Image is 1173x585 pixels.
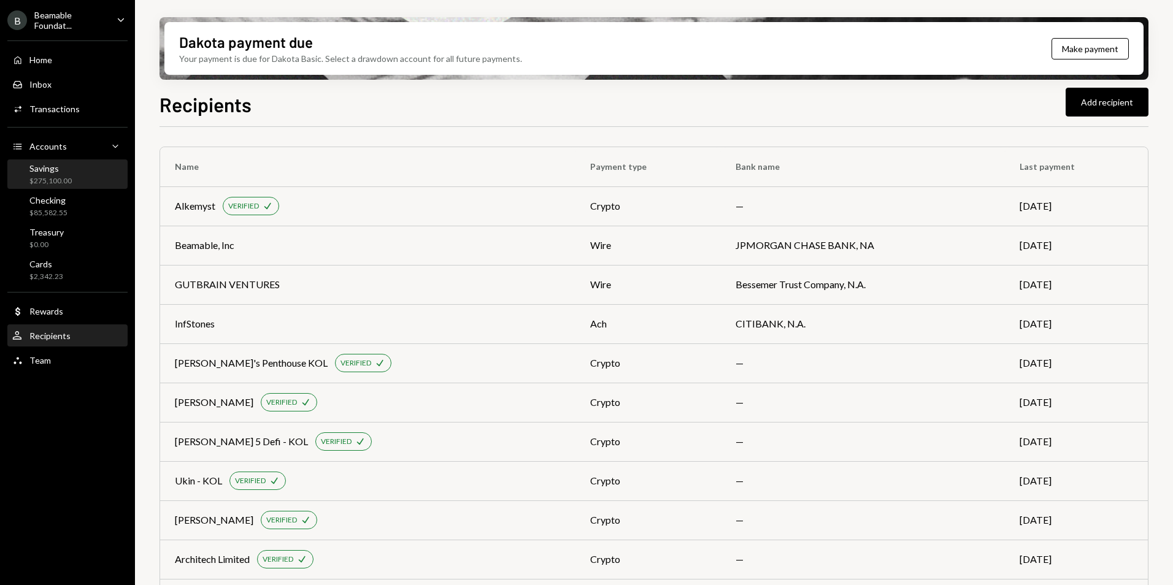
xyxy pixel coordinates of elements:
[175,473,222,488] div: Ukin - KOL
[175,356,328,370] div: [PERSON_NAME]'s Penthouse KOL
[7,48,128,71] a: Home
[175,513,253,527] div: [PERSON_NAME]
[1005,422,1148,461] td: [DATE]
[7,97,128,120] a: Transactions
[1005,461,1148,500] td: [DATE]
[29,176,72,186] div: $275,100.00
[721,265,1005,304] td: Bessemer Trust Company, N.A.
[175,434,308,449] div: [PERSON_NAME] 5 Defi - KOL
[179,32,313,52] div: Dakota payment due
[590,552,706,567] div: crypto
[590,513,706,527] div: crypto
[266,397,297,408] div: VERIFIED
[590,199,706,213] div: crypto
[721,500,1005,540] td: —
[1005,147,1148,186] th: Last payment
[340,358,371,369] div: VERIFIED
[29,163,72,174] div: Savings
[590,434,706,449] div: crypto
[266,515,297,526] div: VERIFIED
[175,199,215,213] div: Alkemyst
[7,349,128,371] a: Team
[175,238,234,253] div: Beamable, Inc
[7,135,128,157] a: Accounts
[590,277,706,292] div: wire
[29,259,63,269] div: Cards
[34,10,107,31] div: Beamable Foundat...
[29,227,64,237] div: Treasury
[1005,383,1148,422] td: [DATE]
[179,52,522,65] div: Your payment is due for Dakota Basic. Select a drawdown account for all future payments.
[1005,304,1148,343] td: [DATE]
[7,73,128,95] a: Inbox
[228,201,259,212] div: VERIFIED
[175,277,280,292] div: GUTBRAIN VENTURES
[721,304,1005,343] td: CITIBANK, N.A.
[1005,343,1148,383] td: [DATE]
[721,226,1005,265] td: JPMORGAN CHASE BANK, NA
[721,186,1005,226] td: —
[590,395,706,410] div: crypto
[29,195,67,205] div: Checking
[721,422,1005,461] td: —
[721,540,1005,579] td: —
[160,147,575,186] th: Name
[175,316,215,331] div: InfStones
[721,383,1005,422] td: —
[1052,38,1129,59] button: Make payment
[721,343,1005,383] td: —
[7,324,128,346] a: Recipients
[1066,88,1148,117] button: Add recipient
[1005,265,1148,304] td: [DATE]
[1005,186,1148,226] td: [DATE]
[1005,540,1148,579] td: [DATE]
[29,355,51,365] div: Team
[7,255,128,285] a: Cards$2,342.23
[175,395,253,410] div: [PERSON_NAME]
[590,316,706,331] div: ach
[7,300,128,322] a: Rewards
[575,147,721,186] th: Payment type
[7,159,128,189] a: Savings$275,100.00
[721,147,1005,186] th: Bank name
[29,79,52,90] div: Inbox
[175,552,250,567] div: Architech Limited
[1005,500,1148,540] td: [DATE]
[7,223,128,253] a: Treasury$0.00
[29,208,67,218] div: $85,582.55
[29,141,67,151] div: Accounts
[29,55,52,65] div: Home
[160,92,252,117] h1: Recipients
[590,473,706,488] div: crypto
[29,272,63,282] div: $2,342.23
[29,240,64,250] div: $0.00
[29,306,63,316] div: Rewards
[7,10,27,30] div: B
[263,554,293,565] div: VERIFIED
[29,331,71,341] div: Recipients
[1005,226,1148,265] td: [DATE]
[721,461,1005,500] td: —
[235,476,266,486] div: VERIFIED
[590,356,706,370] div: crypto
[321,437,352,447] div: VERIFIED
[7,191,128,221] a: Checking$85,582.55
[29,104,80,114] div: Transactions
[590,238,706,253] div: wire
